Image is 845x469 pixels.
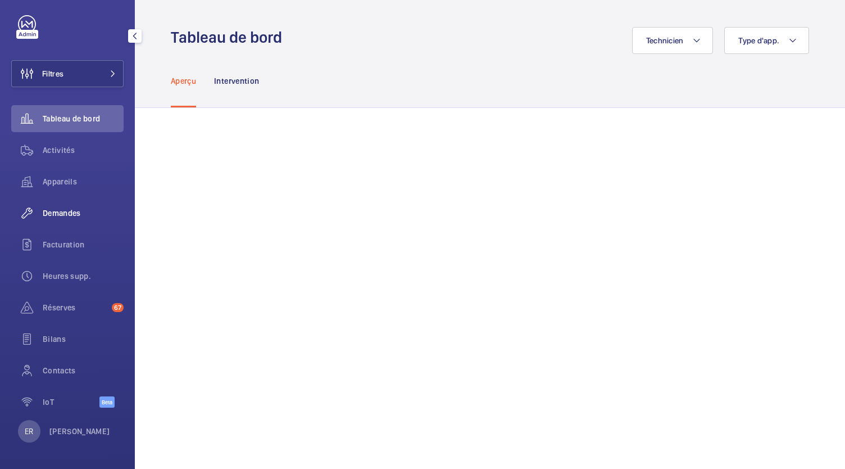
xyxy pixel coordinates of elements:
[632,27,714,54] button: Technicien
[43,365,124,376] span: Contacts
[646,36,684,45] span: Technicien
[99,396,115,408] span: Beta
[43,270,124,282] span: Heures supp.
[43,208,124,219] span: Demandes
[738,36,779,45] span: Type d'app.
[43,396,99,408] span: IoT
[11,60,124,87] button: Filtres
[43,333,124,345] span: Bilans
[42,68,63,79] span: Filtres
[43,176,124,187] span: Appareils
[49,426,110,437] p: [PERSON_NAME]
[112,303,124,312] span: 67
[214,75,259,87] p: Intervention
[171,27,289,48] h1: Tableau de bord
[43,239,124,250] span: Facturation
[171,75,196,87] p: Aperçu
[43,145,124,156] span: Activités
[724,27,809,54] button: Type d'app.
[25,426,33,437] p: ER
[43,302,107,313] span: Réserves
[43,113,124,124] span: Tableau de bord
